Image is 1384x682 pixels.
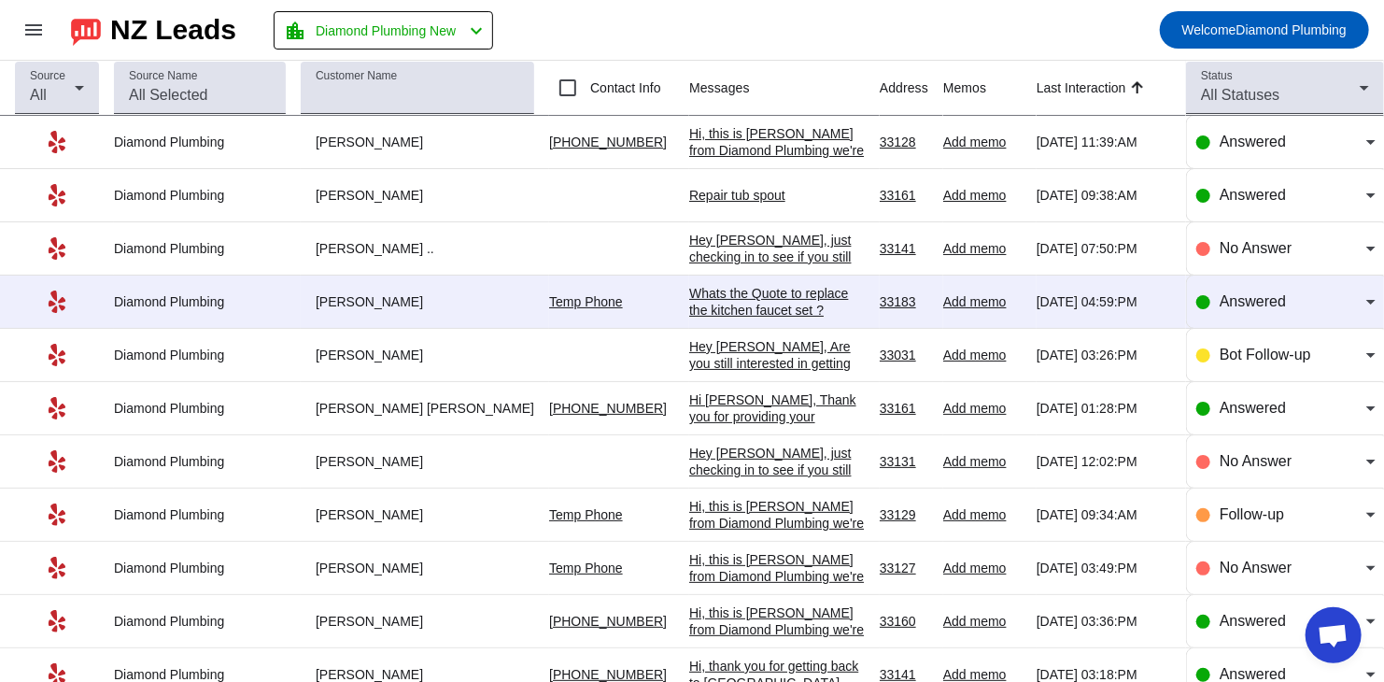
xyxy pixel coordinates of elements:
[689,187,865,204] div: Repair tub spout
[943,613,1022,630] div: Add memo
[114,400,286,417] div: Diamond Plumbing
[301,613,534,630] div: [PERSON_NAME]
[1037,400,1171,417] div: [DATE] 01:28:PM
[301,560,534,576] div: [PERSON_NAME]
[301,293,534,310] div: [PERSON_NAME]
[30,87,47,103] span: All
[1220,400,1286,416] span: Answered
[114,293,286,310] div: Diamond Plumbing
[943,400,1022,417] div: Add memo
[1037,240,1171,257] div: [DATE] 07:50:PM
[1201,87,1279,103] span: All Statuses
[880,506,928,523] div: 33129
[46,131,68,153] mat-icon: Yelp
[689,61,880,116] th: Messages
[1037,506,1171,523] div: [DATE] 09:34:AM
[1220,134,1286,149] span: Answered
[114,134,286,150] div: Diamond Plumbing
[1220,453,1292,469] span: No Answer
[1037,78,1126,97] div: Last Interaction
[943,347,1022,363] div: Add memo
[46,344,68,366] mat-icon: Yelp
[46,450,68,473] mat-icon: Yelp
[689,391,865,476] div: Hi [PERSON_NAME], Thank you for providing your information! We'll get back to you as soon as poss...
[689,338,865,422] div: Hey [PERSON_NAME], Are you still interested in getting an estimate? Is there a good number to rea...
[549,561,623,575] a: Temp Phone
[1220,187,1286,203] span: Answered
[943,453,1022,470] div: Add memo
[880,400,928,417] div: 33161
[1220,613,1286,629] span: Answered
[1220,347,1311,362] span: Bot Follow-up
[880,560,928,576] div: 33127
[880,187,928,204] div: 33161
[114,560,286,576] div: Diamond Plumbing
[301,453,534,470] div: [PERSON_NAME]
[1037,347,1171,363] div: [DATE] 03:26:PM
[46,237,68,260] mat-icon: Yelp
[114,347,286,363] div: Diamond Plumbing
[316,70,397,82] mat-label: Customer Name
[1037,560,1171,576] div: [DATE] 03:49:PM
[880,453,928,470] div: 33131
[880,293,928,310] div: 33183
[1220,506,1284,522] span: Follow-up
[943,293,1022,310] div: Add memo
[114,506,286,523] div: Diamond Plumbing
[943,61,1037,116] th: Memos
[1037,613,1171,630] div: [DATE] 03:36:PM
[110,17,236,43] div: NZ Leads
[301,347,534,363] div: [PERSON_NAME]
[586,78,661,97] label: Contact Info
[689,232,865,349] div: Hey [PERSON_NAME], just checking in to see if you still need help with your project. Please let m...
[880,61,943,116] th: Address
[549,667,667,682] a: [PHONE_NUMBER]
[1182,17,1347,43] span: Diamond Plumbing
[114,613,286,630] div: Diamond Plumbing
[1037,187,1171,204] div: [DATE] 09:38:AM
[1037,134,1171,150] div: [DATE] 11:39:AM
[880,347,928,363] div: 33031
[689,445,865,562] div: Hey [PERSON_NAME], just checking in to see if you still need help with your project. Please let m...
[46,504,68,526] mat-icon: Yelp
[274,11,493,50] button: Diamond Plumbing New
[316,18,456,44] span: Diamond Plumbing New
[1220,666,1286,682] span: Answered
[71,14,101,46] img: logo
[301,134,534,150] div: [PERSON_NAME]
[1182,22,1236,37] span: Welcome
[1201,70,1233,82] mat-label: Status
[129,70,197,82] mat-label: Source Name
[301,240,534,257] div: [PERSON_NAME] ..
[46,610,68,632] mat-icon: Yelp
[114,187,286,204] div: Diamond Plumbing
[284,20,306,42] mat-icon: location_city
[1037,293,1171,310] div: [DATE] 04:59:PM
[549,294,623,309] a: Temp Phone
[943,240,1022,257] div: Add memo
[549,614,667,629] a: [PHONE_NUMBER]
[114,453,286,470] div: Diamond Plumbing
[22,19,45,41] mat-icon: menu
[689,285,865,319] div: Whats the Quote to replace the kitchen faucet set ?
[1037,453,1171,470] div: [DATE] 12:02:PM
[301,187,534,204] div: [PERSON_NAME]
[30,70,65,82] mat-label: Source
[1220,293,1286,309] span: Answered
[549,401,667,416] a: [PHONE_NUMBER]
[1220,560,1292,575] span: No Answer
[129,84,271,107] input: All Selected
[46,557,68,579] mat-icon: Yelp
[46,184,68,206] mat-icon: Yelp
[1306,607,1362,663] a: Open chat
[880,134,928,150] div: 33128
[465,20,487,42] mat-icon: chevron_left
[689,125,865,310] div: Hi, this is [PERSON_NAME] from Diamond Plumbing we're following up on your recent plumbing servic...
[943,560,1022,576] div: Add memo
[549,135,667,149] a: [PHONE_NUMBER]
[943,506,1022,523] div: Add memo
[880,240,928,257] div: 33141
[943,134,1022,150] div: Add memo
[46,397,68,419] mat-icon: Yelp
[301,400,534,417] div: [PERSON_NAME] [PERSON_NAME]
